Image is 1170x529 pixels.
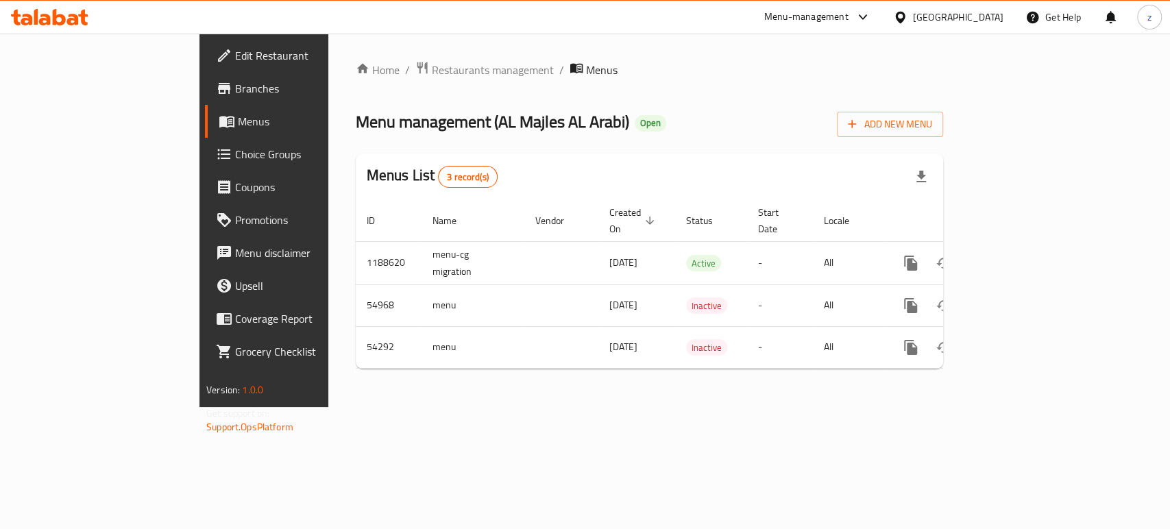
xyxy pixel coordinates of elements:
a: Upsell [205,269,395,302]
a: Branches [205,72,395,105]
div: Open [635,115,666,132]
span: 3 record(s) [439,171,497,184]
button: Change Status [927,289,960,322]
a: Coverage Report [205,302,395,335]
span: Menus [238,113,384,130]
td: - [747,326,813,368]
div: Inactive [686,339,727,356]
span: Inactive [686,340,727,356]
span: ID [367,212,393,229]
button: Add New Menu [837,112,943,137]
a: Edit Restaurant [205,39,395,72]
span: Locale [824,212,867,229]
td: All [813,284,883,326]
span: Choice Groups [235,146,384,162]
td: All [813,241,883,284]
td: menu-cg migration [422,241,524,284]
a: Menus [205,105,395,138]
span: Grocery Checklist [235,343,384,360]
span: [DATE] [609,296,637,314]
a: Restaurants management [415,61,554,79]
span: Version: [206,381,240,399]
td: All [813,326,883,368]
span: Status [686,212,731,229]
h2: Menus List [367,165,498,188]
span: Name [432,212,474,229]
span: Menus [586,62,618,78]
button: more [894,247,927,280]
span: Branches [235,80,384,97]
button: Change Status [927,331,960,364]
a: Menu disclaimer [205,236,395,269]
span: Start Date [758,204,796,237]
a: Choice Groups [205,138,395,171]
span: 1.0.0 [242,381,263,399]
span: Get support on: [206,404,269,422]
span: Vendor [535,212,582,229]
td: menu [422,284,524,326]
span: Coverage Report [235,310,384,327]
button: Change Status [927,247,960,280]
button: more [894,289,927,322]
span: Open [635,117,666,129]
span: z [1147,10,1151,25]
span: Add New Menu [848,116,932,133]
table: enhanced table [356,200,1037,369]
span: [DATE] [609,254,637,271]
span: Menu disclaimer [235,245,384,261]
li: / [559,62,564,78]
span: Inactive [686,298,727,314]
td: menu [422,326,524,368]
span: [DATE] [609,338,637,356]
span: Upsell [235,278,384,294]
td: - [747,241,813,284]
a: Coupons [205,171,395,204]
button: more [894,331,927,364]
td: - [747,284,813,326]
th: Actions [883,200,1037,242]
li: / [405,62,410,78]
a: Grocery Checklist [205,335,395,368]
nav: breadcrumb [356,61,943,79]
span: Restaurants management [432,62,554,78]
div: Total records count [438,166,498,188]
span: Coupons [235,179,384,195]
div: Menu-management [764,9,849,25]
div: Active [686,255,721,271]
span: Active [686,256,721,271]
span: Promotions [235,212,384,228]
div: Export file [905,160,938,193]
div: [GEOGRAPHIC_DATA] [913,10,1003,25]
a: Promotions [205,204,395,236]
span: Edit Restaurant [235,47,384,64]
a: Support.OpsPlatform [206,418,293,436]
span: Created On [609,204,659,237]
span: Menu management ( AL Majles AL Arabi ) [356,106,629,137]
